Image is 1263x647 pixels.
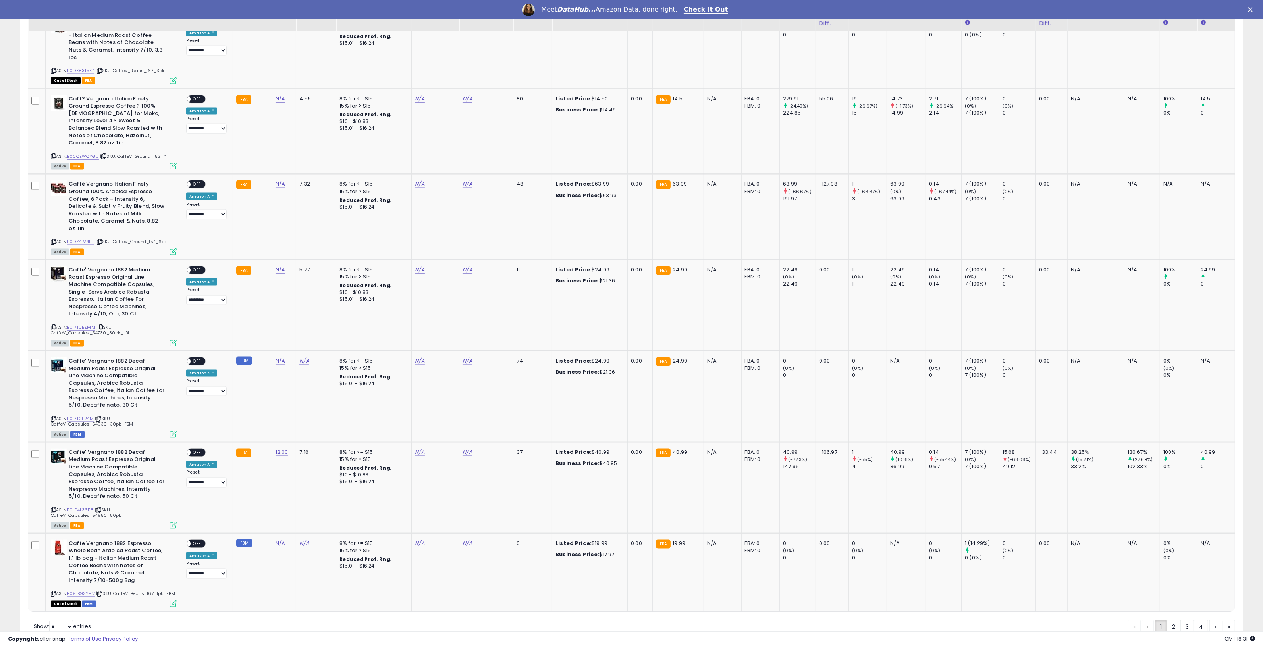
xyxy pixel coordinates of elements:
[51,180,67,196] img: 4172wnO+92L._SL40_.jpg
[896,103,914,109] small: (-1.73%)
[745,357,774,365] div: FBA: 0
[191,181,204,188] span: OFF
[339,188,405,195] div: 15% for > $15
[929,274,940,280] small: (0%)
[1201,280,1235,288] div: 0
[890,274,901,280] small: (0%)
[51,324,130,336] span: | SKU: CaffeV_Capsules_54730_30pk_LBL
[555,106,621,113] div: $14.49
[707,449,735,456] div: N/A
[555,106,599,113] b: Business Price:
[929,31,961,38] div: 0
[783,95,815,102] div: 279.91
[1201,19,1205,27] small: Avg Win Price.
[299,95,330,102] div: 4.55
[67,153,99,160] a: B00CEWCYGU
[276,266,285,274] a: N/A
[1128,357,1154,365] div: N/A
[852,365,863,371] small: (0%)
[1155,620,1167,634] a: 1
[1003,372,1035,379] div: 0
[783,180,815,188] div: 63.99
[852,109,887,117] div: 15
[819,357,843,365] div: 0.00
[69,449,165,502] b: Caffe' Vergnano 1882 Decaf Medium Roast Espresso Original Line Machine Compatible Capsules, Arabi...
[51,431,69,438] span: All listings currently available for purchase on Amazon
[1194,620,1208,634] a: 4
[69,266,165,320] b: Caffe' Vergnano 1882 Medium Roast Espresso Original Line Machine Compatible Capsules, Single-Serv...
[852,372,887,379] div: 0
[1071,95,1118,102] div: N/A
[51,95,67,111] img: 41YV7F8vPjL._SL40_.jpg
[69,357,165,411] b: Caffe' Vergnano 1882 Decaf Medium Roast Espresso Original Line Machine Compatible Capsules, Arabi...
[555,357,621,365] div: $24.99
[67,590,95,597] a: B091B9SYHV
[555,192,621,199] div: $63.93
[236,95,251,104] small: FBA
[1003,266,1035,273] div: 0
[745,273,774,280] div: FBM: 0
[890,95,926,102] div: 14.73
[745,449,774,456] div: FBA: 0
[96,67,165,74] span: | SKU: CaffeV_Beans_167_3pk
[100,153,167,159] span: | SKU: CaffeV_Ground_153_1*
[70,340,84,347] span: FBA
[965,274,976,280] small: (0%)
[517,180,546,188] div: 48
[1163,266,1197,273] div: 100%
[68,635,102,643] a: Terms of Use
[783,365,794,371] small: (0%)
[896,456,914,463] small: (10.81%)
[191,96,204,102] span: OFF
[555,277,621,284] div: $21.36
[1163,449,1197,456] div: 100%
[1201,95,1235,102] div: 14.5
[51,249,69,255] span: All listings currently available for purchase on Amazon
[555,448,592,456] b: Listed Price:
[745,456,774,463] div: FBM: 0
[1128,95,1154,102] div: N/A
[934,103,955,109] small: (26.64%)
[463,539,472,547] a: N/A
[929,449,961,456] div: 0.14
[965,180,999,188] div: 7 (100%)
[555,449,621,456] div: $40.99
[656,95,671,104] small: FBA
[276,539,285,547] a: N/A
[656,357,671,366] small: FBA
[934,456,956,463] small: (-75.44%)
[299,357,309,365] a: N/A
[186,370,217,377] div: Amazon AI *
[1163,365,1174,371] small: (0%)
[415,266,424,274] a: N/A
[1163,357,1197,365] div: 0%
[1071,266,1118,273] div: N/A
[857,456,873,463] small: (-75%)
[1128,266,1154,273] div: N/A
[186,378,227,396] div: Preset:
[673,448,687,456] span: 40.99
[1163,180,1191,188] div: N/A
[339,456,405,463] div: 15% for > $15
[299,449,330,456] div: 7.16
[186,29,217,36] div: Amazon AI *
[69,180,165,234] b: Caffè Vergnano Italian Finely Ground 100% Arabica Espresso Coffee, 6 Pack – Intensity 6, Delicate...
[707,180,735,188] div: N/A
[415,357,424,365] a: N/A
[929,95,961,102] div: 2.71
[783,266,815,273] div: 22.49
[67,507,94,513] a: B01D4L36E8
[415,180,424,188] a: N/A
[555,369,621,376] div: $21.36
[788,188,811,195] small: (-66.67%)
[51,17,177,83] div: ASIN:
[783,372,815,379] div: 0
[929,195,961,202] div: 0.43
[965,365,976,371] small: (0%)
[517,449,546,456] div: 37
[339,373,391,380] b: Reduced Prof. Rng.
[299,180,330,188] div: 7.32
[1076,456,1093,463] small: (15.21%)
[890,357,920,365] div: N/A
[673,266,687,273] span: 24.99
